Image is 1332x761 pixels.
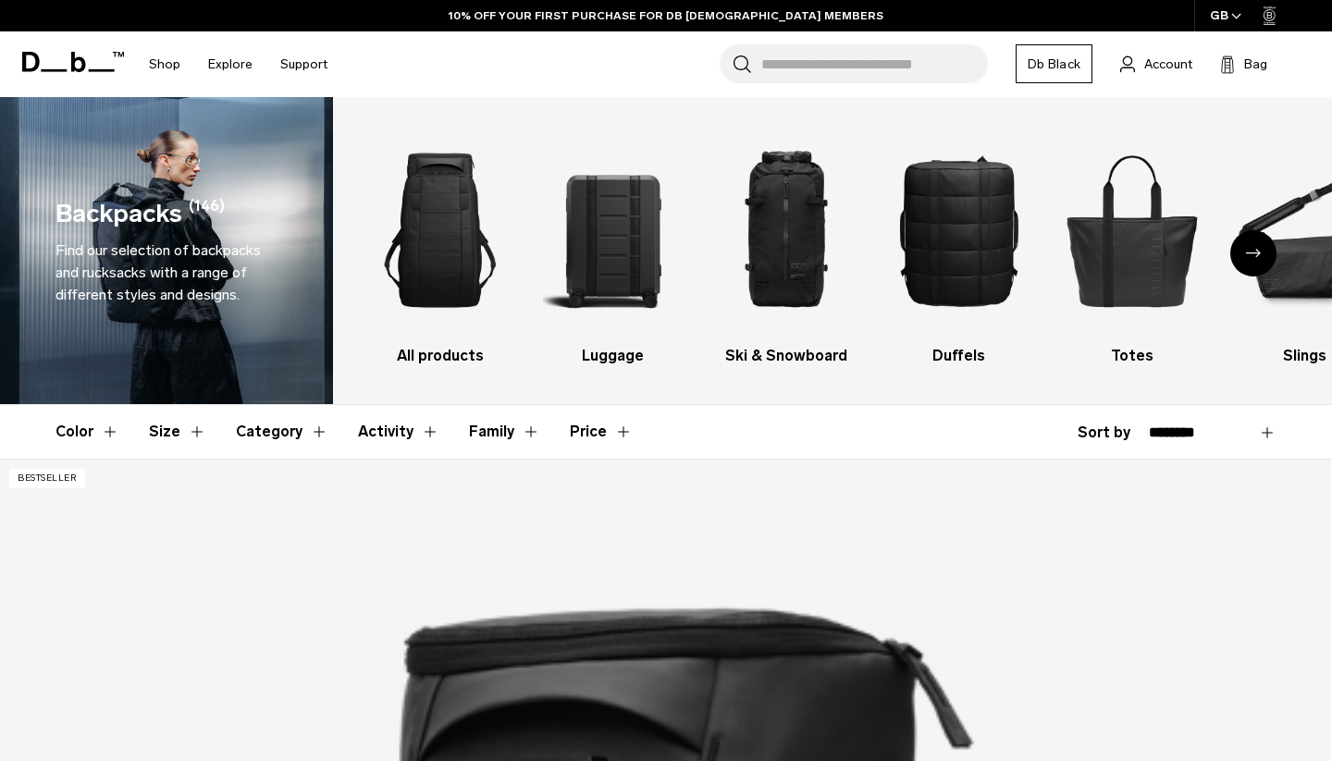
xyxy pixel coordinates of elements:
[280,31,327,97] a: Support
[208,31,253,97] a: Explore
[889,345,1030,367] h3: Duffels
[1062,125,1202,336] img: Db
[55,405,119,459] button: Toggle Filter
[716,125,857,367] a: Db Ski & Snowboard
[370,125,511,336] img: Db
[543,125,684,367] a: Db Luggage
[543,125,684,336] img: Db
[543,125,684,367] li: 2 / 10
[370,125,511,367] a: Db All products
[469,405,540,459] button: Toggle Filter
[1244,55,1267,74] span: Bag
[716,345,857,367] h3: Ski & Snowboard
[1062,125,1202,367] a: Db Totes
[236,405,328,459] button: Toggle Filter
[370,345,511,367] h3: All products
[889,125,1030,367] li: 4 / 10
[149,31,180,97] a: Shop
[370,125,511,367] li: 1 / 10
[889,125,1030,336] img: Db
[55,195,182,233] h1: Backpacks
[543,345,684,367] h3: Luggage
[1062,125,1202,367] li: 5 / 10
[55,241,261,303] span: Find our selection of backpacks and rucksacks with a range of different styles and designs.
[889,125,1030,367] a: Db Duffels
[358,405,439,459] button: Toggle Filter
[716,125,857,336] img: Db
[149,405,206,459] button: Toggle Filter
[135,31,341,97] nav: Main Navigation
[1220,53,1267,75] button: Bag
[9,469,85,488] p: Bestseller
[1230,230,1276,276] div: Next slide
[1016,44,1092,83] a: Db Black
[1144,55,1192,74] span: Account
[449,7,883,24] a: 10% OFF YOUR FIRST PURCHASE FOR DB [DEMOGRAPHIC_DATA] MEMBERS
[1062,345,1202,367] h3: Totes
[716,125,857,367] li: 3 / 10
[189,195,225,233] span: (146)
[570,405,633,459] button: Toggle Price
[1120,53,1192,75] a: Account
